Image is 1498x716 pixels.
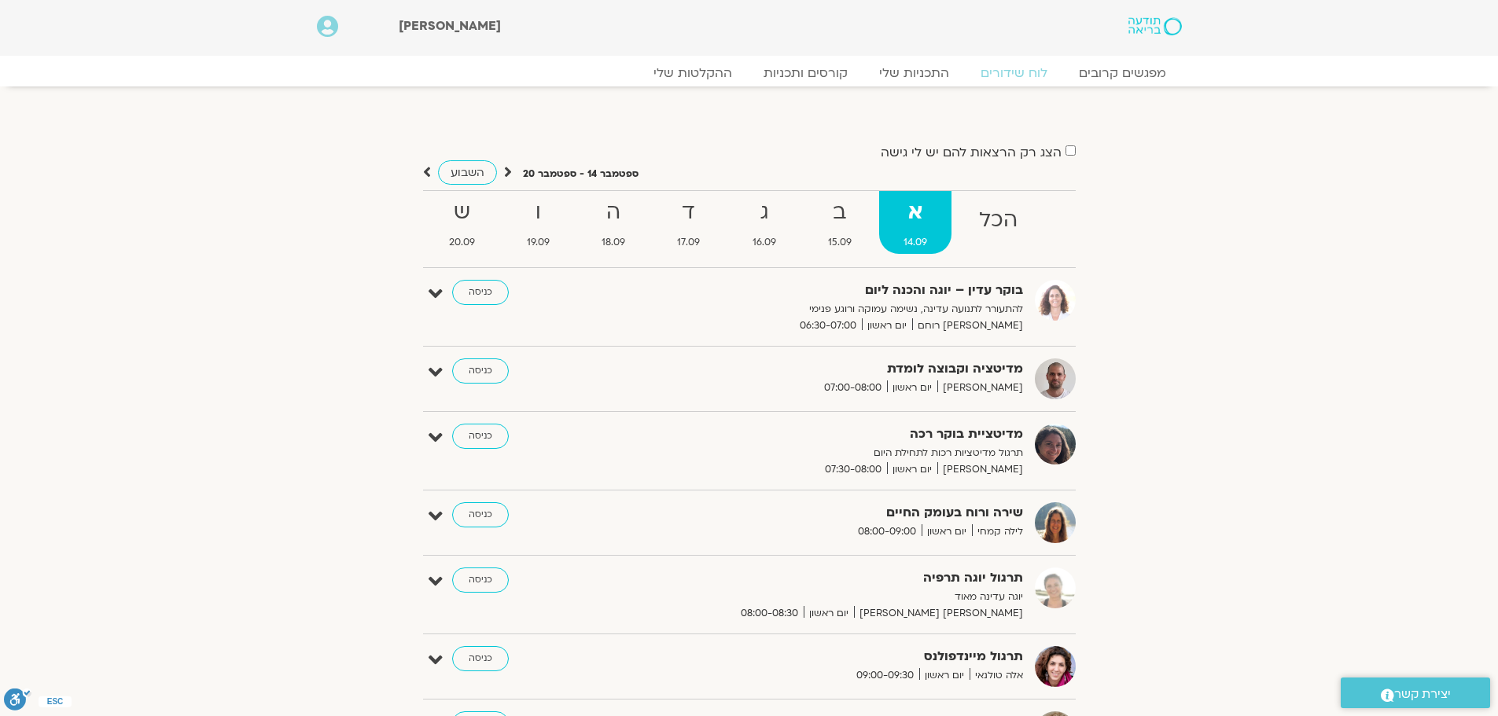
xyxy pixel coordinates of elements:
[955,203,1042,238] strong: הכל
[804,605,854,622] span: יום ראשון
[912,318,1023,334] span: [PERSON_NAME] רוחם
[879,234,951,251] span: 14.09
[452,502,509,527] a: כניסה
[972,523,1023,540] span: לילה קמחי
[804,191,876,254] a: ב15.09
[425,234,499,251] span: 20.09
[881,145,1062,160] label: הצג רק הרצאות להם יש לי גישה
[317,65,1182,81] nav: Menu
[1341,677,1490,708] a: יצירת קשר
[653,195,724,230] strong: ד
[577,195,650,230] strong: ה
[638,589,1023,605] p: יוגה עדינה מאוד
[452,358,509,384] a: כניסה
[955,191,1042,254] a: הכל
[438,160,497,185] a: השבוע
[638,358,1023,380] strong: מדיטציה וקבוצה לומדת
[728,191,801,254] a: ג16.09
[451,165,484,180] span: השבוע
[863,65,965,81] a: התכניות שלי
[399,17,501,35] span: [PERSON_NAME]
[577,191,650,254] a: ה18.09
[425,195,499,230] strong: ש
[577,234,650,251] span: 18.09
[819,461,887,478] span: 07:30-08:00
[653,191,724,254] a: ד17.09
[502,195,574,230] strong: ו
[638,646,1023,667] strong: תרגול מיינדפולנס
[970,667,1023,684] span: אלה טולנאי
[728,234,801,251] span: 16.09
[922,523,972,540] span: יום ראשון
[1063,65,1182,81] a: מפגשים קרובים
[804,195,876,230] strong: ב
[452,567,509,593] a: כניסה
[851,667,919,684] span: 09:00-09:30
[502,234,574,251] span: 19.09
[638,280,1023,301] strong: בוקר עדין – יוגה והכנה ליום
[638,445,1023,461] p: תרגול מדיטציות רכות לתחילת היום
[919,667,970,684] span: יום ראשון
[638,424,1023,445] strong: מדיטציית בוקר רכה
[735,605,804,622] span: 08:00-08:30
[887,461,937,478] span: יום ראשון
[879,191,951,254] a: א14.09
[502,191,574,254] a: ו19.09
[425,191,499,254] a: ש20.09
[819,380,887,396] span: 07:00-08:00
[887,380,937,396] span: יום ראשון
[638,502,1023,523] strong: שירה ורוח בעומק החיים
[862,318,912,334] span: יום ראשון
[452,424,509,449] a: כניסה
[638,65,748,81] a: ההקלטות שלי
[804,234,876,251] span: 15.09
[879,195,951,230] strong: א
[452,280,509,305] a: כניסה
[1394,684,1451,705] span: יצירת קשר
[638,567,1023,589] strong: תרגול יוגה תרפיה
[728,195,801,230] strong: ג
[937,380,1023,396] span: [PERSON_NAME]
[748,65,863,81] a: קורסים ותכניות
[523,166,639,182] p: ספטמבר 14 - ספטמבר 20
[653,234,724,251] span: 17.09
[452,646,509,671] a: כניסה
[638,301,1023,318] p: להתעורר לתנועה עדינה, נשימה עמוקה ורוגע פנימי
[937,461,1023,478] span: [PERSON_NAME]
[794,318,862,334] span: 06:30-07:00
[965,65,1063,81] a: לוח שידורים
[852,523,922,540] span: 08:00-09:00
[854,605,1023,622] span: [PERSON_NAME] [PERSON_NAME]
